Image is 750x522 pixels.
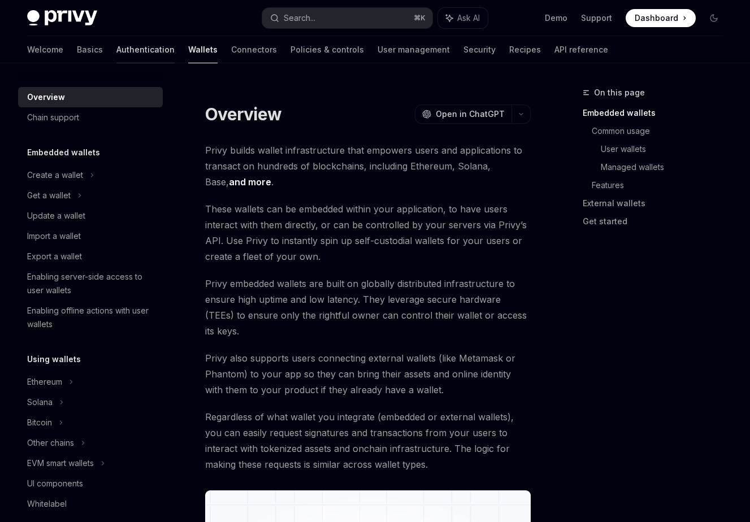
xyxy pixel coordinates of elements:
a: Welcome [27,36,63,63]
div: UI components [27,477,83,490]
a: External wallets [583,194,732,212]
button: Search...⌘K [262,8,433,28]
a: Security [463,36,496,63]
a: Recipes [509,36,541,63]
button: Open in ChatGPT [415,105,511,124]
a: Basics [77,36,103,63]
div: Enabling offline actions with user wallets [27,304,156,331]
a: Export a wallet [18,246,163,267]
a: User wallets [601,140,732,158]
span: Privy embedded wallets are built on globally distributed infrastructure to ensure high uptime and... [205,276,531,339]
img: dark logo [27,10,97,26]
div: Bitcoin [27,416,52,429]
a: Common usage [592,122,732,140]
a: Features [592,176,732,194]
span: Ask AI [457,12,480,24]
span: Privy also supports users connecting external wallets (like Metamask or Phantom) to your app so t... [205,350,531,398]
a: and more [229,176,271,188]
div: Chain support [27,111,79,124]
span: Open in ChatGPT [436,108,505,120]
div: Search... [284,11,315,25]
a: Overview [18,87,163,107]
div: Create a wallet [27,168,83,182]
a: API reference [554,36,608,63]
span: Regardless of what wallet you integrate (embedded or external wallets), you can easily request si... [205,409,531,472]
div: Update a wallet [27,209,85,223]
a: User management [378,36,450,63]
h5: Embedded wallets [27,146,100,159]
a: Support [581,12,612,24]
span: ⌘ K [414,14,426,23]
a: Policies & controls [291,36,364,63]
a: Embedded wallets [583,104,732,122]
a: UI components [18,473,163,494]
div: Export a wallet [27,250,82,263]
button: Ask AI [438,8,488,28]
a: Get started [583,212,732,230]
a: Import a wallet [18,226,163,246]
div: Other chains [27,436,74,450]
span: These wallets can be embedded within your application, to have users interact with them directly,... [205,201,531,264]
div: EVM smart wallets [27,456,94,470]
div: Overview [27,90,65,104]
div: Import a wallet [27,229,81,243]
button: Toggle dark mode [705,9,723,27]
div: Ethereum [27,375,62,389]
span: On this page [594,86,645,99]
a: Connectors [231,36,277,63]
a: Demo [545,12,567,24]
a: Enabling offline actions with user wallets [18,301,163,334]
a: Chain support [18,107,163,128]
a: Update a wallet [18,206,163,226]
div: Solana [27,395,53,409]
div: Enabling server-side access to user wallets [27,270,156,297]
h1: Overview [205,104,281,124]
span: Privy builds wallet infrastructure that empowers users and applications to transact on hundreds o... [205,142,531,190]
a: Wallets [188,36,218,63]
a: Whitelabel [18,494,163,514]
div: Get a wallet [27,189,71,202]
a: Authentication [116,36,175,63]
h5: Using wallets [27,353,81,366]
a: Dashboard [626,9,696,27]
a: Enabling server-side access to user wallets [18,267,163,301]
a: Managed wallets [601,158,732,176]
span: Dashboard [635,12,678,24]
div: Whitelabel [27,497,67,511]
